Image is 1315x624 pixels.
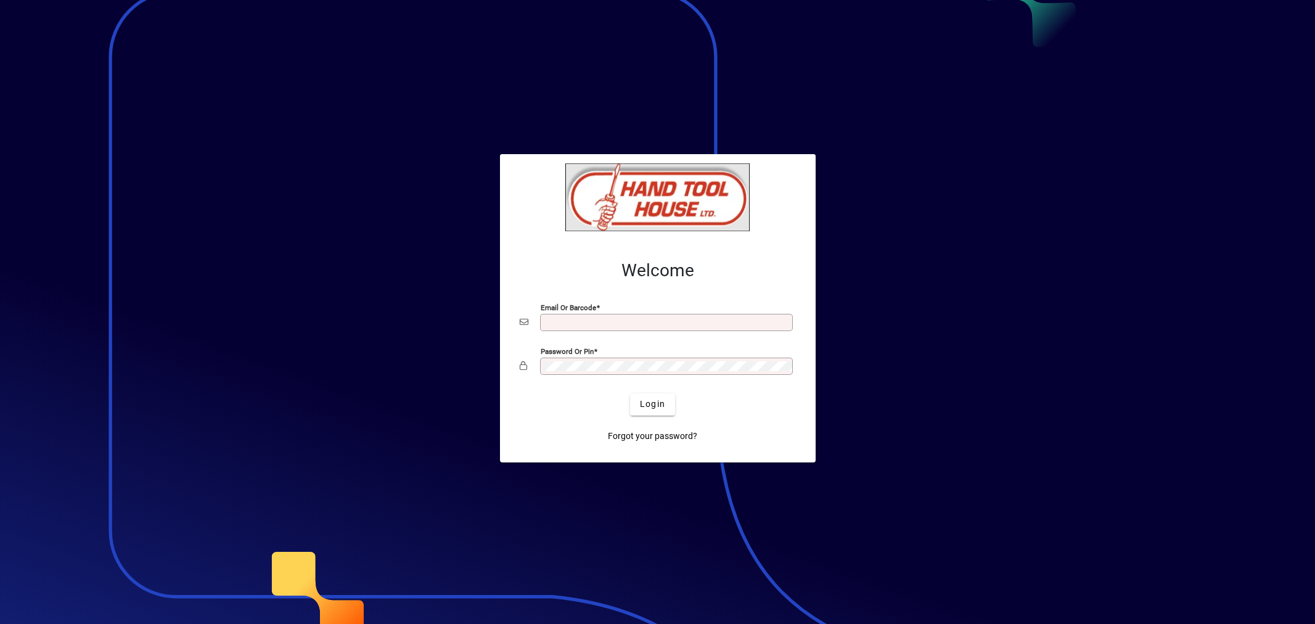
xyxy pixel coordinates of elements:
a: Forgot your password? [603,425,702,448]
button: Login [630,393,675,416]
span: Forgot your password? [608,430,697,443]
mat-label: Email or Barcode [541,303,596,311]
mat-label: Password or Pin [541,347,594,355]
span: Login [640,398,665,411]
h2: Welcome [520,260,796,281]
